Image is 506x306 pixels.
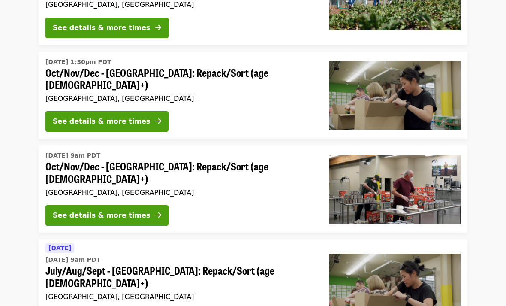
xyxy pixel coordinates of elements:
div: See details & more times [53,23,150,33]
img: Oct/Nov/Dec - Portland: Repack/Sort (age 8+) organized by Oregon Food Bank [329,61,461,130]
div: See details & more times [53,210,150,221]
i: arrow-right icon [155,24,161,32]
span: July/Aug/Sept - [GEOGRAPHIC_DATA]: Repack/Sort (age [DEMOGRAPHIC_DATA]+) [45,264,316,289]
div: See details & more times [53,116,150,127]
span: Oct/Nov/Dec - [GEOGRAPHIC_DATA]: Repack/Sort (age [DEMOGRAPHIC_DATA]+) [45,160,316,185]
span: Oct/Nov/Dec - [GEOGRAPHIC_DATA]: Repack/Sort (age [DEMOGRAPHIC_DATA]+) [45,67,316,91]
a: See details for "Oct/Nov/Dec - Portland: Repack/Sort (age 16+)" [39,145,467,233]
div: [GEOGRAPHIC_DATA], [GEOGRAPHIC_DATA] [45,94,316,103]
time: [DATE] 9am PDT [45,255,100,264]
img: Oct/Nov/Dec - Portland: Repack/Sort (age 16+) organized by Oregon Food Bank [329,155,461,224]
time: [DATE] 9am PDT [45,151,100,160]
time: [DATE] 1:30pm PDT [45,58,111,67]
div: [GEOGRAPHIC_DATA], [GEOGRAPHIC_DATA] [45,293,316,301]
i: arrow-right icon [155,211,161,219]
button: See details & more times [45,111,169,132]
button: See details & more times [45,18,169,38]
span: [DATE] [48,245,71,251]
a: See details for "Oct/Nov/Dec - Portland: Repack/Sort (age 8+)" [39,52,467,139]
button: See details & more times [45,205,169,226]
div: [GEOGRAPHIC_DATA], [GEOGRAPHIC_DATA] [45,188,316,197]
div: [GEOGRAPHIC_DATA], [GEOGRAPHIC_DATA] [45,0,316,9]
i: arrow-right icon [155,117,161,125]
